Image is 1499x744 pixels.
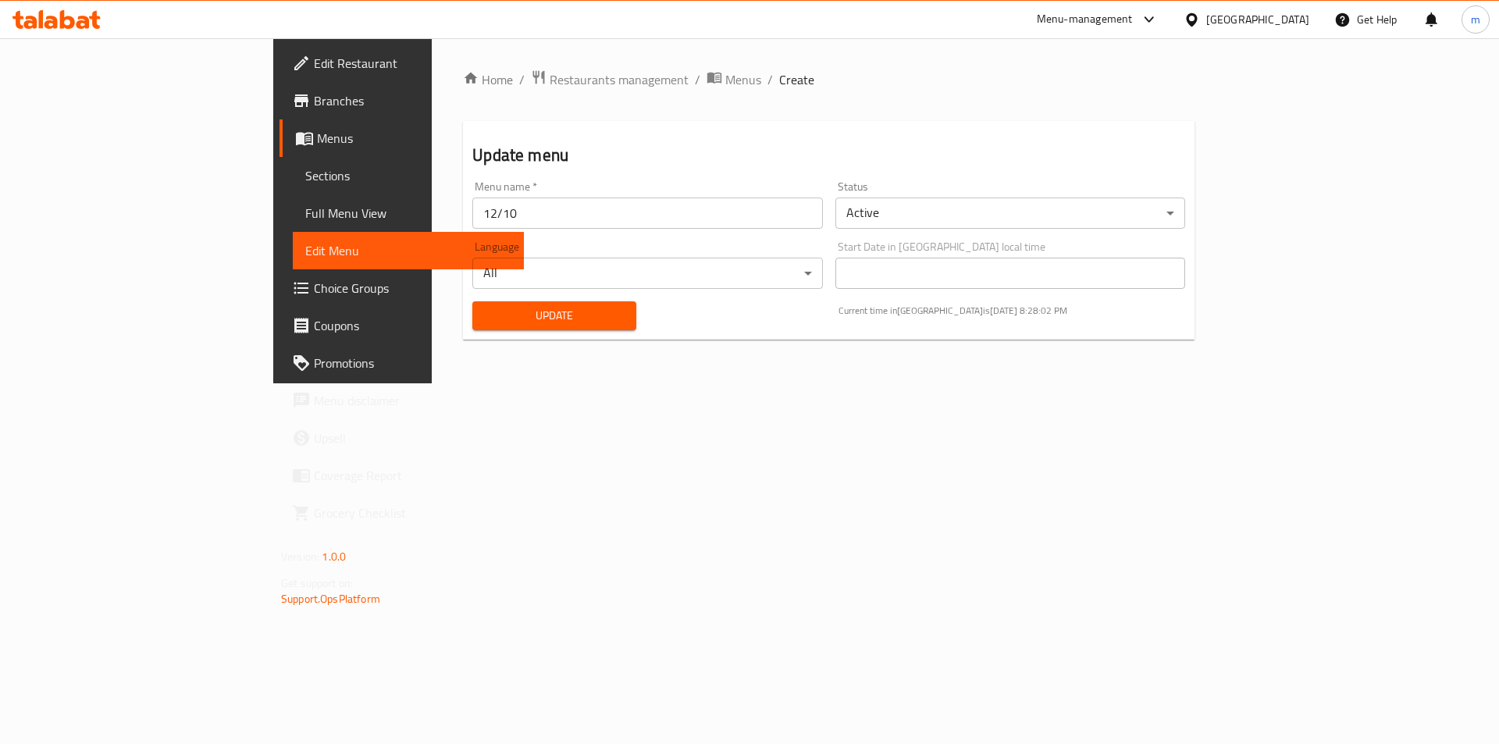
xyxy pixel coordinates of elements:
[835,198,1185,229] div: Active
[472,198,822,229] input: Please enter Menu name
[280,382,524,419] a: Menu disclaimer
[550,70,689,89] span: Restaurants management
[472,144,1185,167] h2: Update menu
[707,69,761,90] a: Menus
[1206,11,1309,28] div: [GEOGRAPHIC_DATA]
[314,54,511,73] span: Edit Restaurant
[280,344,524,382] a: Promotions
[472,301,636,330] button: Update
[280,419,524,457] a: Upsell
[314,279,511,297] span: Choice Groups
[779,70,814,89] span: Create
[314,391,511,410] span: Menu disclaimer
[314,504,511,522] span: Grocery Checklist
[1471,11,1480,28] span: m
[280,494,524,532] a: Grocery Checklist
[322,546,346,567] span: 1.0.0
[280,82,524,119] a: Branches
[839,304,1185,318] p: Current time in [GEOGRAPHIC_DATA] is [DATE] 8:28:02 PM
[281,546,319,567] span: Version:
[314,466,511,485] span: Coverage Report
[280,457,524,494] a: Coverage Report
[531,69,689,90] a: Restaurants management
[485,306,624,326] span: Update
[695,70,700,89] li: /
[1037,10,1133,29] div: Menu-management
[305,166,511,185] span: Sections
[472,258,822,289] div: All
[305,204,511,222] span: Full Menu View
[280,119,524,157] a: Menus
[281,589,380,609] a: Support.OpsPlatform
[314,429,511,447] span: Upsell
[305,241,511,260] span: Edit Menu
[317,129,511,148] span: Menus
[463,69,1195,90] nav: breadcrumb
[725,70,761,89] span: Menus
[280,269,524,307] a: Choice Groups
[293,194,524,232] a: Full Menu View
[314,316,511,335] span: Coupons
[293,157,524,194] a: Sections
[314,91,511,110] span: Branches
[314,354,511,372] span: Promotions
[280,307,524,344] a: Coupons
[281,573,353,593] span: Get support on:
[280,44,524,82] a: Edit Restaurant
[293,232,524,269] a: Edit Menu
[767,70,773,89] li: /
